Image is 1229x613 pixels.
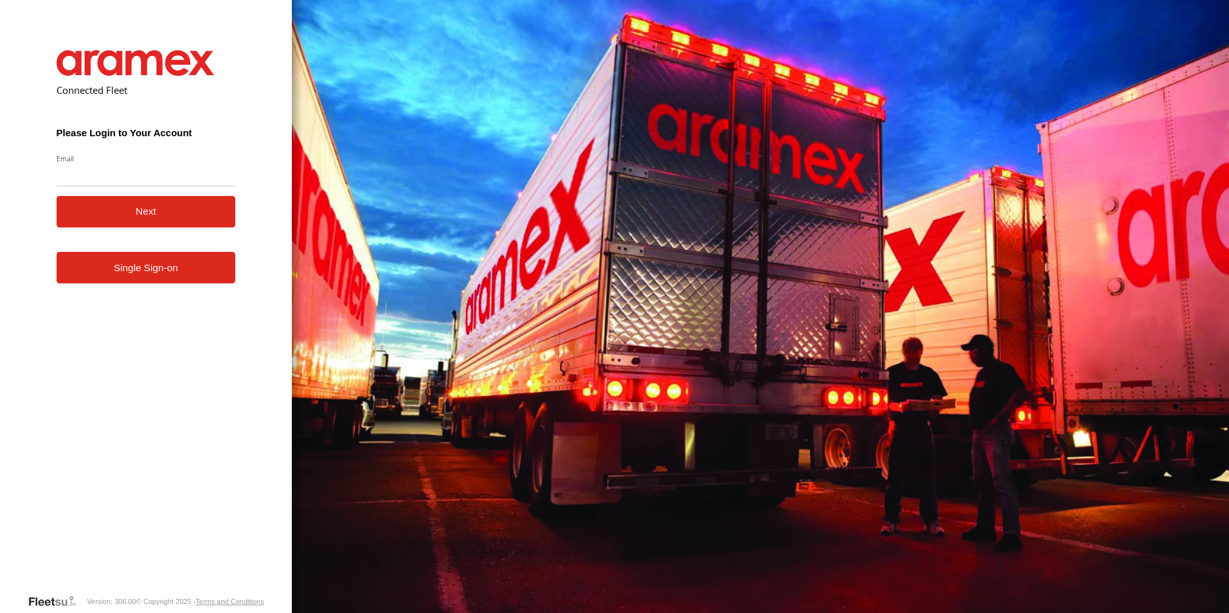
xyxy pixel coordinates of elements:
[87,598,136,605] div: Version: 306.00
[57,196,236,227] button: Next
[57,50,215,76] img: Aramex
[136,598,264,605] div: © Copyright 2025 -
[57,154,236,163] label: Email
[57,252,236,283] a: Single Sign-on
[28,595,87,608] a: Visit our Website
[57,127,236,138] h3: Please Login to Your Account
[57,84,236,96] h2: Connected Fleet
[195,598,264,605] a: Terms and Conditions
